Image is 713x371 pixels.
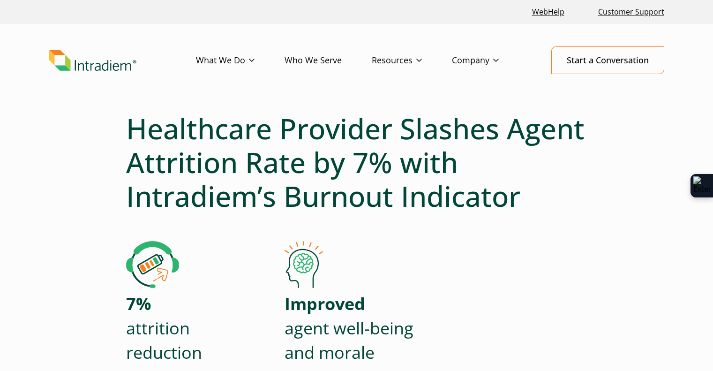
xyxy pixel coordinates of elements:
[126,292,151,315] strong: 7%
[285,292,365,315] strong: Improved
[126,112,587,213] h1: Healthcare Provider Slashes Agent Attrition Rate by 7% with Intradiem’s Burnout Indicator
[594,2,668,22] a: Customer Support
[372,47,452,74] a: Resources
[49,50,136,71] img: Intradiem
[285,47,372,74] a: Who We Serve
[196,47,285,74] a: What We Do
[452,47,529,74] a: Company
[126,292,202,364] p: attrition reduction
[285,292,413,364] p: agent well-being and morale
[551,46,664,74] a: Start a Conversation
[693,176,710,195] img: Extension Icon
[528,2,568,22] a: Link opens in a new window
[49,50,196,71] a: Link to homepage of Intradiem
